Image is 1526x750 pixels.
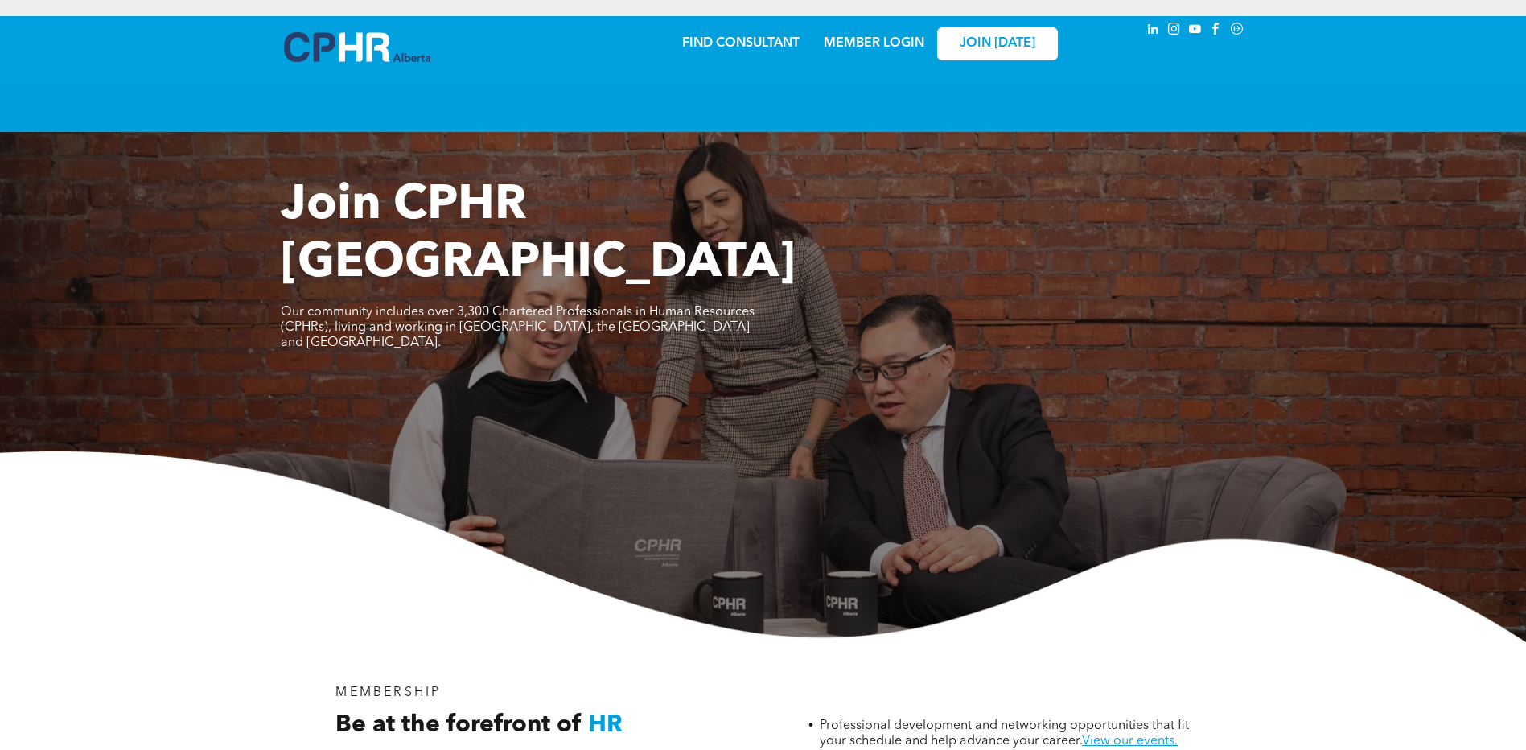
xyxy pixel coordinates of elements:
a: FIND CONSULTANT [682,37,800,50]
a: JOIN [DATE] [937,27,1058,60]
img: A blue and white logo for cp alberta [284,32,430,62]
a: facebook [1207,20,1225,42]
span: MEMBERSHIP [335,686,441,699]
span: Professional development and networking opportunities that fit your schedule and help advance you... [820,719,1189,748]
span: JOIN [DATE] [960,36,1035,52]
span: Our community includes over 3,300 Chartered Professionals in Human Resources (CPHRs), living and ... [281,306,755,349]
span: Join CPHR [GEOGRAPHIC_DATA] [281,182,796,288]
a: Social network [1228,20,1246,42]
a: youtube [1187,20,1204,42]
a: linkedin [1145,20,1162,42]
a: MEMBER LOGIN [824,37,924,50]
span: Be at the forefront of [335,713,582,737]
a: instagram [1166,20,1183,42]
a: View our events. [1082,735,1178,748]
span: HR [588,713,623,737]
